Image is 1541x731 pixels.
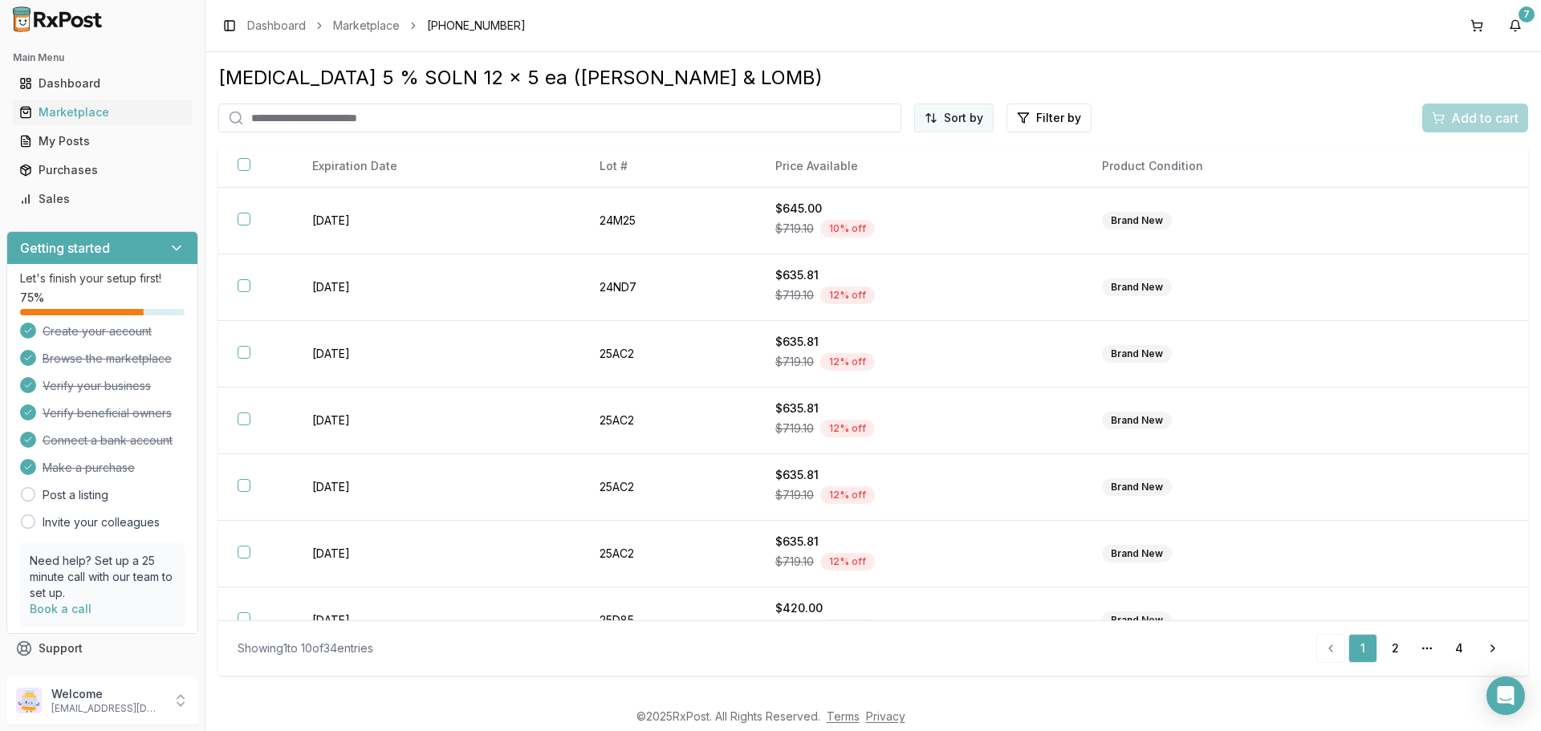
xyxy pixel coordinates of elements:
[1036,110,1081,126] span: Filter by
[43,460,135,476] span: Make a purchase
[13,156,192,185] a: Purchases
[43,351,172,367] span: Browse the marketplace
[775,554,814,570] span: $719.10
[756,145,1083,188] th: Price Available
[1477,634,1509,663] a: Go to next page
[820,619,877,637] div: 42 % off
[1519,6,1535,22] div: 7
[16,688,42,713] img: User avatar
[820,420,875,437] div: 12 % off
[30,602,91,615] a: Book a call
[427,18,526,34] span: [PHONE_NUMBER]
[13,51,192,64] h2: Main Menu
[1006,104,1092,132] button: Filter by
[1102,611,1172,629] div: Brand New
[43,487,108,503] a: Post a listing
[43,433,173,449] span: Connect a bank account
[820,286,875,304] div: 12 % off
[19,191,185,207] div: Sales
[775,467,1063,483] div: $635.81
[580,254,756,321] td: 24ND7
[775,354,814,370] span: $719.10
[6,157,198,183] button: Purchases
[827,709,860,723] a: Terms
[1486,676,1525,715] div: Open Intercom Messenger
[1502,13,1528,39] button: 7
[1102,478,1172,496] div: Brand New
[43,405,172,421] span: Verify beneficial owners
[1083,145,1408,188] th: Product Condition
[944,110,983,126] span: Sort by
[775,221,814,237] span: $719.10
[20,270,185,286] p: Let's finish your setup first!
[293,521,580,587] td: [DATE]
[580,454,756,521] td: 25AC2
[6,6,109,32] img: RxPost Logo
[1316,634,1509,663] nav: pagination
[1102,212,1172,229] div: Brand New
[13,185,192,213] a: Sales
[580,188,756,254] td: 24M25
[293,188,580,254] td: [DATE]
[19,162,185,178] div: Purchases
[333,18,400,34] a: Marketplace
[1102,545,1172,562] div: Brand New
[775,267,1063,283] div: $635.81
[293,587,580,654] td: [DATE]
[6,663,198,692] button: Feedback
[580,587,756,654] td: 25D85
[775,334,1063,350] div: $635.81
[580,388,756,454] td: 25AC2
[30,553,175,601] p: Need help? Set up a 25 minute call with our team to set up.
[6,186,198,212] button: Sales
[43,323,152,339] span: Create your account
[293,388,580,454] td: [DATE]
[820,353,875,371] div: 12 % off
[580,521,756,587] td: 25AC2
[820,220,875,238] div: 10 % off
[775,420,814,437] span: $719.10
[775,620,814,636] span: $719.10
[866,709,905,723] a: Privacy
[218,65,1528,91] div: [MEDICAL_DATA] 5 % SOLN 12 x 5 ea ([PERSON_NAME] & LOMB)
[238,640,373,656] div: Showing 1 to 10 of 34 entries
[19,104,185,120] div: Marketplace
[820,486,875,504] div: 12 % off
[13,98,192,127] a: Marketplace
[775,600,1063,616] div: $420.00
[293,454,580,521] td: [DATE]
[293,254,580,321] td: [DATE]
[914,104,994,132] button: Sort by
[1102,412,1172,429] div: Brand New
[20,290,44,306] span: 75 %
[820,553,875,571] div: 12 % off
[775,400,1063,416] div: $635.81
[247,18,526,34] nav: breadcrumb
[6,128,198,154] button: My Posts
[1102,278,1172,296] div: Brand New
[293,321,580,388] td: [DATE]
[775,287,814,303] span: $719.10
[580,321,756,388] td: 25AC2
[6,99,198,125] button: Marketplace
[247,18,306,34] a: Dashboard
[43,514,160,530] a: Invite your colleagues
[6,634,198,663] button: Support
[43,378,151,394] span: Verify your business
[775,487,814,503] span: $719.10
[51,702,163,715] p: [EMAIL_ADDRESS][DOMAIN_NAME]
[13,69,192,98] a: Dashboard
[6,71,198,96] button: Dashboard
[293,145,580,188] th: Expiration Date
[19,75,185,91] div: Dashboard
[39,669,93,685] span: Feedback
[19,133,185,149] div: My Posts
[580,145,756,188] th: Lot #
[775,534,1063,550] div: $635.81
[775,201,1063,217] div: $645.00
[51,686,163,702] p: Welcome
[13,127,192,156] a: My Posts
[1380,634,1409,663] a: 2
[1102,345,1172,363] div: Brand New
[1445,634,1474,663] a: 4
